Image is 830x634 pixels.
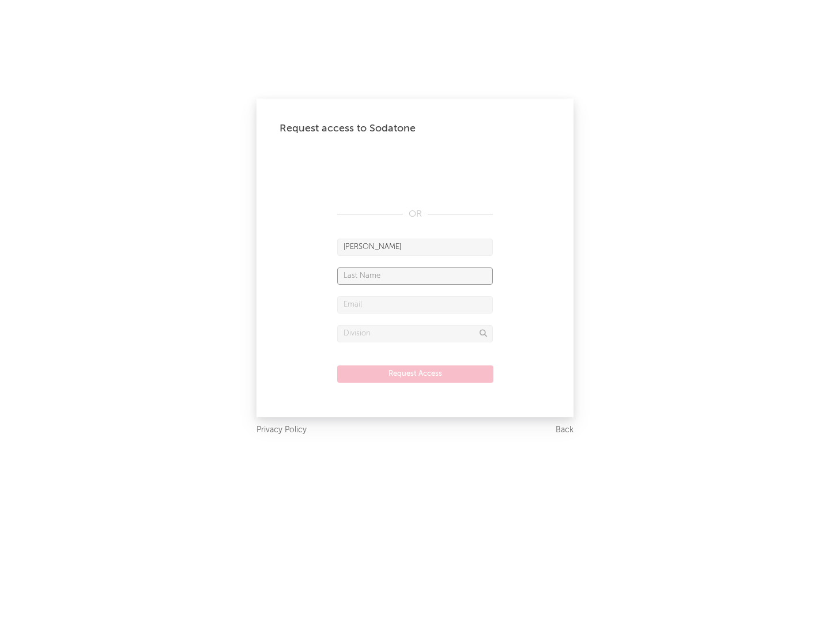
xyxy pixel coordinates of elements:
a: Privacy Policy [256,423,307,437]
button: Request Access [337,365,493,383]
input: Email [337,296,493,314]
input: Last Name [337,267,493,285]
a: Back [556,423,574,437]
input: First Name [337,239,493,256]
input: Division [337,325,493,342]
div: Request access to Sodatone [280,122,550,135]
div: OR [337,207,493,221]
